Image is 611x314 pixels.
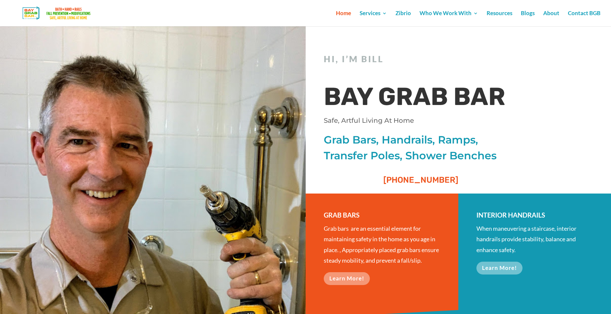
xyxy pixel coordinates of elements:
a: Home [336,11,351,26]
h3: GRAB BARS [324,210,440,223]
p: Safe, Artful Living At Home [324,116,521,125]
a: Who We Work With [420,11,478,26]
a: Learn More! [324,272,370,285]
a: Contact BGB [568,11,600,26]
a: Zibrio [395,11,411,26]
img: Bay Grab Bar [11,5,104,22]
a: Learn More! [476,262,522,275]
a: Services [360,11,387,26]
h1: BAY GRAB BAR [324,81,521,116]
a: Blogs [521,11,535,26]
a: Resources [487,11,512,26]
span: [PHONE_NUMBER] [383,175,458,185]
p: Grab Bars, Handrails, Ramps, Transfer Poles, Shower Benches [324,132,521,164]
h2: Hi, I’m Bill [324,54,521,67]
span: When maneuvering a staircase, interior handrails provide stability, balance and enhance safety. [476,225,576,253]
h3: INTERIOR HANDRAILS [476,210,593,223]
a: About [543,11,559,26]
span: Grab bars are an essential element for maintaining safety in the home as you age in place. , Appr... [324,225,439,264]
